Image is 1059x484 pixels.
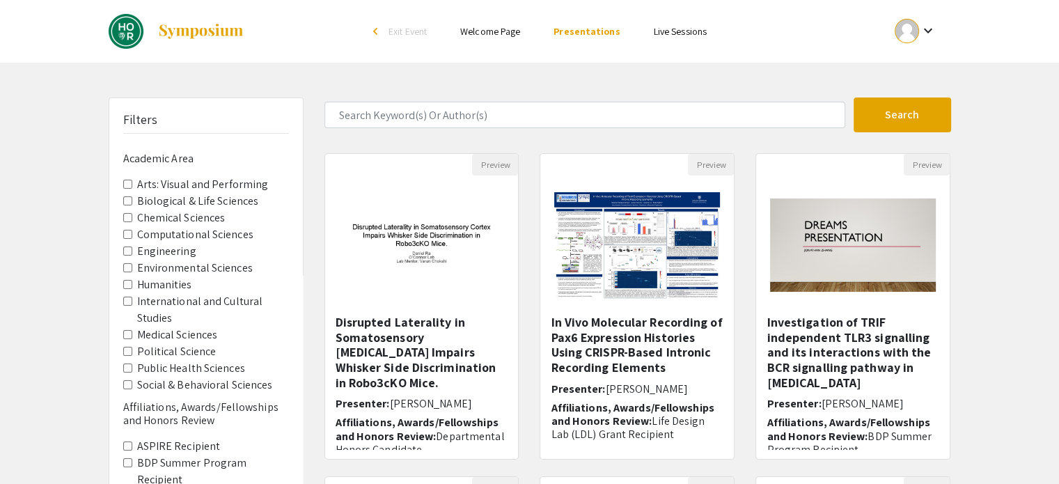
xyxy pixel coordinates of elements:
[137,377,273,393] label: Social & Behavioral Sciences
[551,315,723,375] h5: In Vivo Molecular Recording of Pax6 Expression Histories Using CRISPR-Based Intronic Recording El...
[336,397,508,410] h6: Presenter:
[551,400,714,428] span: Affiliations, Awards/Fellowships and Honors Review:
[373,27,382,36] div: arrow_back_ios
[137,276,192,293] label: Humanities
[540,178,734,313] img: <p>In Vivo Molecular Recording of Pax6 Expression Histories Using CRISPR-Based Intronic Recording...
[137,360,245,377] label: Public Health Sciences
[821,396,903,411] span: [PERSON_NAME]
[137,210,226,226] label: Chemical Sciences
[756,185,950,306] img: <p>Investigation of TRIF independent TLR3 signalling and its interactions with the BCR signalling...
[554,25,620,38] a: Presentations
[137,193,259,210] label: Biological & Life Sciences
[123,112,158,127] h5: Filters
[123,400,289,427] h6: Affiliations, Awards/Fellowships and Honors Review
[605,382,687,396] span: [PERSON_NAME]
[472,154,518,175] button: Preview
[10,421,59,474] iframe: Chat
[551,446,591,460] span: Mentor:
[137,226,253,243] label: Computational Sciences
[688,154,734,175] button: Preview
[109,14,143,49] img: DREAMS Spring 2025
[919,22,936,39] mat-icon: Expand account dropdown
[336,415,499,443] span: Affiliations, Awards/Fellowships and Honors Review:
[324,153,519,460] div: Open Presentation <p><span style="background-color: transparent; color: rgb(0, 0, 0);">Disrupted ...
[767,429,932,457] span: BDP Summer Program Recipient
[157,23,244,40] img: Symposium by ForagerOne
[880,15,950,47] button: Expand account dropdown
[767,415,929,443] span: Affiliations, Awards/Fellowships and Honors Review:
[324,102,845,128] input: Search Keyword(s) Or Author(s)
[755,153,950,460] div: Open Presentation <p>Investigation of TRIF independent TLR3 signalling and its interactions with ...
[137,343,217,360] label: Political Science
[390,396,472,411] span: [PERSON_NAME]
[551,382,723,396] h6: Presenter:
[137,176,269,193] label: Arts: Visual and Performing
[123,152,289,165] h6: Academic Area
[137,327,218,343] label: Medical Sciences
[654,25,707,38] a: Live Sessions
[137,243,196,260] label: Engineering
[137,260,253,276] label: Environmental Sciences
[389,25,427,38] span: Exit Event
[336,315,508,390] h5: Disrupted Laterality in Somatosensory [MEDICAL_DATA] Impairs Whisker Side Discrimination in Robo3...
[460,25,520,38] a: Welcome Page
[767,397,939,410] h6: Presenter:
[137,438,221,455] label: ASPIRE Recipient
[109,14,244,49] a: DREAMS Spring 2025
[854,97,951,132] button: Search
[540,153,735,460] div: Open Presentation <p>In Vivo Molecular Recording of Pax6 Expression Histories Using CRISPR-Based ...
[551,414,705,442] span: Life Design Lab (LDL) Grant Recipient
[767,315,939,390] h5: Investigation of TRIF independent TLR3 signalling and its interactions with the BCR signalling pa...
[336,429,505,457] span: Departmental Honors Candidate
[904,154,950,175] button: Preview
[325,185,519,306] img: <p><span style="background-color: transparent; color: rgb(0, 0, 0);">Disrupted Laterality in Soma...
[137,293,289,327] label: International and Cultural Studies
